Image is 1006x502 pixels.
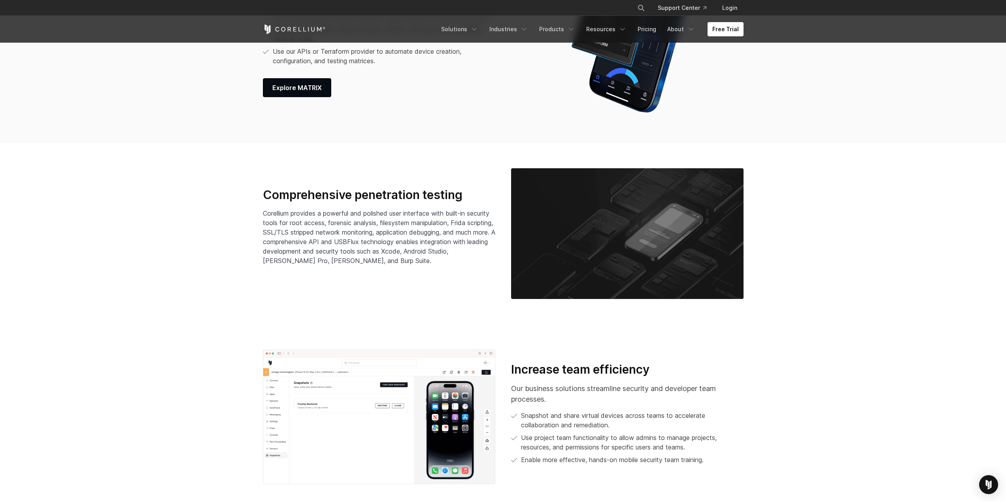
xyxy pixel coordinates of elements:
[534,22,580,36] a: Products
[633,22,661,36] a: Pricing
[263,78,331,97] a: Explore MATRIX
[716,1,744,15] a: Login
[628,1,744,15] div: Navigation Menu
[511,362,744,377] h3: Increase team efficiency
[485,22,533,36] a: Industries
[436,22,483,36] a: Solutions
[581,22,631,36] a: Resources
[511,168,744,299] img: Corellium_MobilePenTesting
[634,1,648,15] button: Search
[511,383,744,404] p: Our business solutions streamline security and developer team processes.
[263,209,495,265] span: Corellium provides a powerful and polished user interface with built-in security tools for root a...
[263,47,498,66] li: Use our APIs or Terraform provider to automate device creation, configuration, and testing matrices.
[263,188,495,203] h3: Comprehensive penetration testing
[436,22,744,36] div: Navigation Menu
[979,475,998,494] div: Open Intercom Messenger
[521,455,704,464] p: Enable more effective, hands-on mobile security team training.
[521,433,744,452] p: Use project team functionality to allow admins to manage projects, resources, and permissions for...
[708,22,744,36] a: Free Trial
[263,350,495,484] img: Powerful built-in tools with iOS pentest
[272,83,322,92] span: Explore MATRIX
[662,22,700,36] a: About
[263,24,326,34] a: Corellium Home
[651,1,713,15] a: Support Center
[521,411,744,430] p: Snapshot and share virtual devices across teams to accelerate collaboration and remediation.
